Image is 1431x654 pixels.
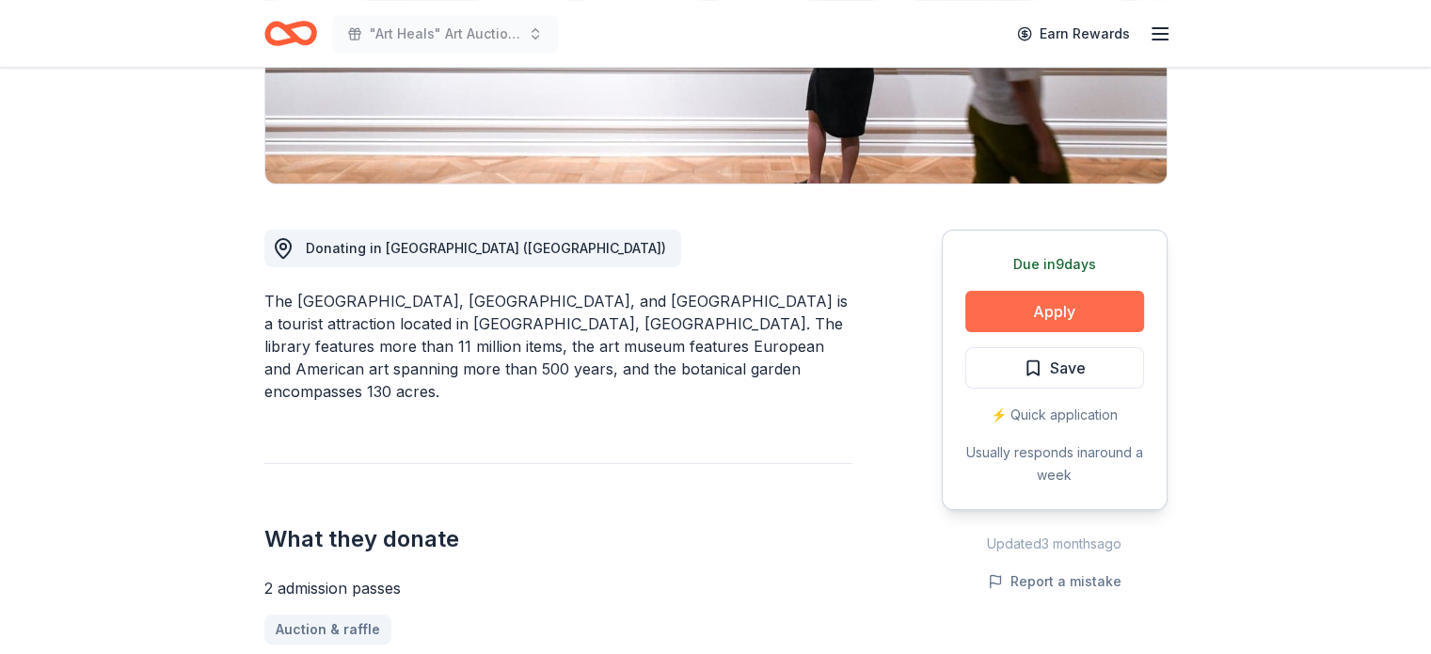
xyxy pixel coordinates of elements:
[264,614,391,645] a: Auction & raffle
[306,240,666,256] span: Donating in [GEOGRAPHIC_DATA] ([GEOGRAPHIC_DATA])
[965,404,1144,426] div: ⚡️ Quick application
[965,253,1144,276] div: Due in 9 days
[1006,17,1141,51] a: Earn Rewards
[965,441,1144,487] div: Usually responds in around a week
[264,524,851,554] h2: What they donate
[264,577,851,599] div: 2 admission passes
[965,291,1144,332] button: Apply
[965,347,1144,389] button: Save
[942,533,1168,555] div: Updated 3 months ago
[264,11,317,56] a: Home
[988,570,1121,593] button: Report a mistake
[370,23,520,45] span: "Art Heals" Art Auction 10th Annual
[264,290,851,403] div: The [GEOGRAPHIC_DATA], [GEOGRAPHIC_DATA], and [GEOGRAPHIC_DATA] is a tourist attraction located i...
[332,15,558,53] button: "Art Heals" Art Auction 10th Annual
[1050,356,1086,380] span: Save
